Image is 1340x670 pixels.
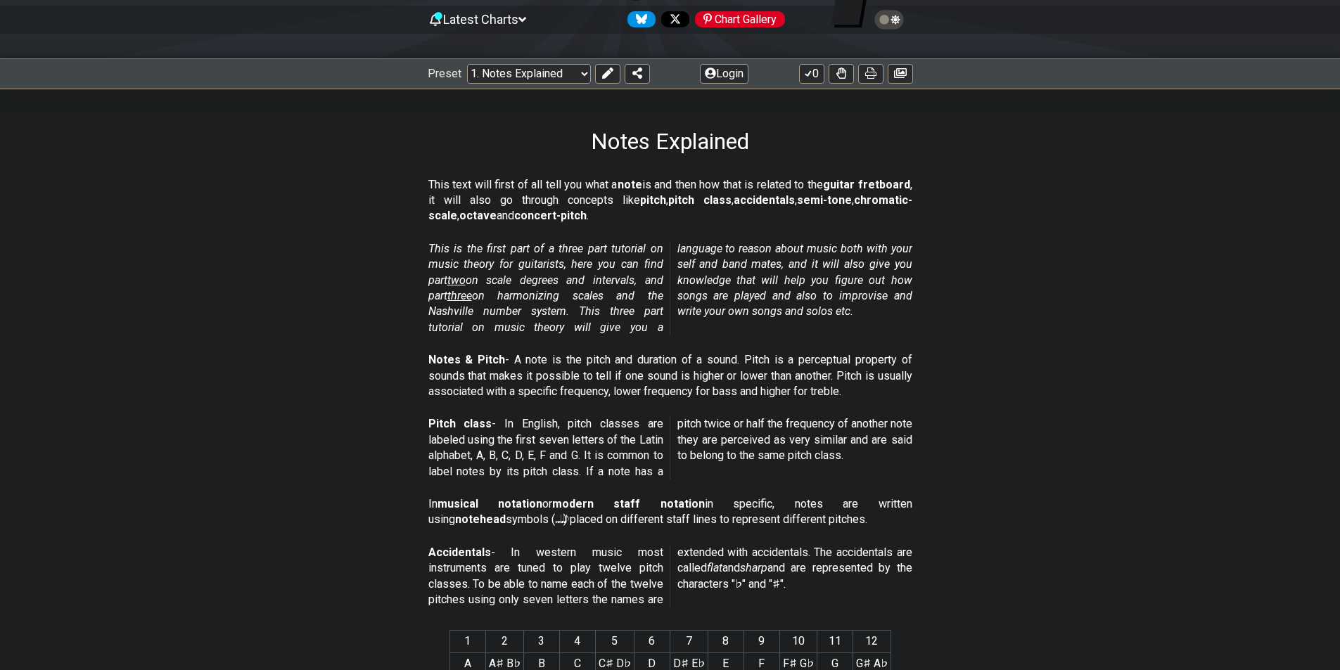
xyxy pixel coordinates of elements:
strong: octave [459,209,497,222]
p: This text will first of all tell you what a is and then how that is related to the , it will also... [428,177,912,224]
button: Toggle Dexterity for all fretkits [829,64,854,84]
th: 11 [817,631,853,652]
button: Login [700,64,748,84]
button: Share Preset [625,64,650,84]
strong: semi-tone [797,193,852,207]
span: Latest Charts [443,12,518,27]
strong: Notes & Pitch [428,353,505,366]
p: - In western music most instruments are tuned to play twelve pitch classes. To be able to name ea... [428,545,912,608]
em: sharp [740,561,767,574]
button: Print [858,64,883,84]
th: 2 [485,631,523,652]
a: Follow #fretflip at Bluesky [622,11,656,27]
strong: Pitch class [428,417,492,430]
th: 9 [744,631,779,652]
span: Preset [428,67,461,80]
a: Follow #fretflip at X [656,11,689,27]
th: 7 [670,631,708,652]
strong: concert-pitch [514,209,587,222]
strong: accidentals [734,193,795,207]
span: three [447,289,472,302]
strong: Accidentals [428,546,491,559]
span: two [447,273,466,287]
th: 4 [559,631,595,652]
strong: note [618,178,642,191]
th: 1 [449,631,485,652]
strong: musical notation [438,497,542,510]
strong: notehead [455,513,506,526]
strong: guitar fretboard [823,178,910,191]
p: - In English, pitch classes are labeled using the first seven letters of the Latin alphabet, A, B... [428,416,912,479]
button: Create image [888,64,913,84]
th: 12 [853,631,891,652]
em: flat [707,561,722,574]
p: - A note is the pitch and duration of a sound. Pitch is a perceptual property of sounds that make... [428,352,912,399]
button: Edit Preset [595,64,620,84]
a: #fretflip at Pinterest [689,11,785,27]
button: 0 [799,64,824,84]
h1: Notes Explained [591,128,749,155]
th: 5 [595,631,634,652]
th: 3 [523,631,559,652]
strong: pitch [640,193,666,207]
span: Toggle light / dark theme [881,13,898,26]
em: This is the first part of a three part tutorial on music theory for guitarists, here you can find... [428,242,912,334]
th: 10 [779,631,817,652]
p: In or in specific, notes are written using symbols (𝅝 𝅗𝅥 𝅘𝅥 𝅘𝅥𝅮) placed on different staff lines to r... [428,496,912,528]
th: 6 [634,631,670,652]
strong: modern staff notation [552,497,705,510]
div: Chart Gallery [695,11,785,27]
select: Preset [467,64,591,84]
strong: pitch class [668,193,732,207]
th: 8 [708,631,744,652]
